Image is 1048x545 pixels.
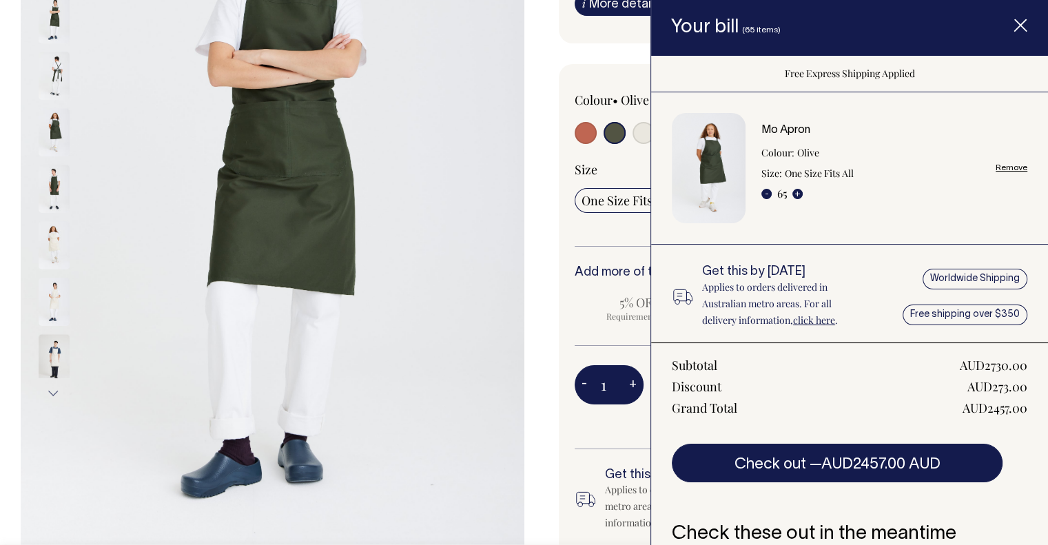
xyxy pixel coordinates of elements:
[39,278,70,326] img: natural
[605,482,798,531] div: Applies to orders delivered in Australian metro areas. For all delivery information, .
[702,279,865,329] p: Applies to orders delivered in Australian metro areas. For all delivery information, .
[967,378,1027,395] div: AUD273.00
[575,188,676,213] input: One Size Fits All
[575,92,739,108] div: Colour
[672,444,1003,482] button: Check out —AUD2457.00 AUD
[43,378,64,409] button: Next
[39,165,70,213] img: olive
[582,311,697,322] span: Requirement met
[793,313,835,327] a: click here
[582,294,697,311] span: 5% OFF
[39,221,70,269] img: natural
[960,357,1027,373] div: AUD2730.00
[797,145,819,161] dd: Olive
[39,108,70,156] img: olive
[821,457,941,471] span: AUD2457.00 AUD
[672,378,721,395] div: Discount
[761,125,810,135] a: Mo Apron
[996,163,1027,172] a: Remove
[785,67,915,80] span: Free Express Shipping Applied
[575,290,704,326] input: 5% OFF Requirement met
[672,400,737,416] div: Grand Total
[575,161,985,178] div: Size
[742,26,781,34] span: (65 items)
[672,113,746,223] img: Mo Apron
[582,192,669,209] span: One Size Fits All
[672,357,717,373] div: Subtotal
[621,92,649,108] label: Olive
[785,165,854,182] dd: One Size Fits All
[792,189,803,199] button: +
[39,334,70,382] img: natural
[761,145,794,161] dt: Colour:
[575,266,985,280] h6: Add more of this item or any of our other to save
[613,92,618,108] span: •
[605,469,798,482] h6: Get this by [DATE]
[622,371,644,399] button: +
[761,189,772,199] button: -
[702,265,865,279] h6: Get this by [DATE]
[672,524,1027,545] h6: Check these out in the meantime
[575,371,594,399] button: -
[39,52,70,100] img: olive
[761,165,782,182] dt: Size:
[963,400,1027,416] div: AUD2457.00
